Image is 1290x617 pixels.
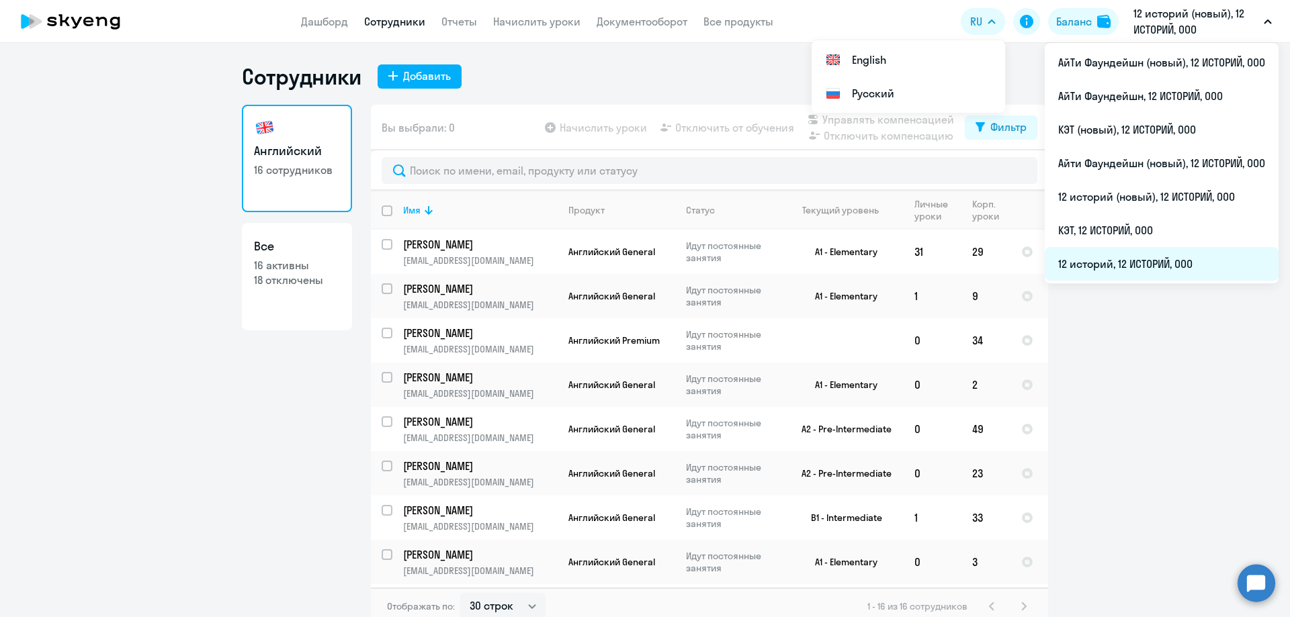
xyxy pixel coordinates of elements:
[403,432,557,444] p: [EMAIL_ADDRESS][DOMAIN_NAME]
[825,52,841,68] img: English
[403,459,557,473] a: [PERSON_NAME]
[686,461,778,485] p: Идут постоянные занятия
[904,230,961,274] td: 31
[904,495,961,540] td: 1
[403,476,557,488] p: [EMAIL_ADDRESS][DOMAIN_NAME]
[301,15,348,28] a: Дашборд
[403,414,555,429] p: [PERSON_NAME]
[441,15,477,28] a: Отчеты
[403,326,557,340] a: [PERSON_NAME]
[568,334,660,346] span: Английский Premium
[1056,13,1092,30] div: Баланс
[1097,15,1111,28] img: balance
[403,565,557,577] p: [EMAIL_ADDRESS][DOMAIN_NAME]
[403,326,555,340] p: [PERSON_NAME]
[403,414,557,429] a: [PERSON_NAME]
[686,328,778,352] p: Идут постоянные занятия
[403,281,555,296] p: [PERSON_NAME]
[961,540,1010,584] td: 3
[779,495,904,540] td: B1 - Intermediate
[568,379,655,391] span: Английский General
[568,290,655,302] span: Английский General
[242,63,361,90] h1: Сотрудники
[403,370,557,385] a: [PERSON_NAME]
[686,373,778,397] p: Идут постоянные занятия
[972,198,1010,222] div: Корп. уроки
[779,274,904,318] td: A1 - Elementary
[779,451,904,495] td: A2 - Pre-Intermediate
[812,40,1005,113] ul: RU
[403,520,557,532] p: [EMAIL_ADDRESS][DOMAIN_NAME]
[568,556,655,568] span: Английский General
[961,274,1010,318] td: 9
[779,230,904,274] td: A1 - Elementary
[568,246,655,258] span: Английский General
[254,238,340,255] h3: Все
[961,451,1010,495] td: 23
[242,105,352,212] a: Английский16 сотрудников
[904,363,961,407] td: 0
[254,258,340,273] p: 16 активны
[364,15,425,28] a: Сотрудники
[403,503,555,518] p: [PERSON_NAME]
[403,68,451,84] div: Добавить
[254,142,340,160] h3: Английский
[568,467,655,479] span: Английский General
[904,407,961,451] td: 0
[403,343,557,355] p: [EMAIL_ADDRESS][DOMAIN_NAME]
[904,451,961,495] td: 0
[568,423,655,435] span: Английский General
[403,547,557,562] a: [PERSON_NAME]
[493,15,580,28] a: Начислить уроки
[904,318,961,363] td: 0
[568,512,655,524] span: Английский General
[961,8,1005,35] button: RU
[961,363,1010,407] td: 2
[254,273,340,287] p: 18 отключены
[961,495,1010,540] td: 33
[403,237,557,252] a: [PERSON_NAME]
[403,254,557,267] p: [EMAIL_ADDRESS][DOMAIN_NAME]
[779,540,904,584] td: A1 - Elementary
[914,198,952,222] div: Личные уроки
[403,281,557,296] a: [PERSON_NAME]
[1048,8,1119,35] a: Балансbalance
[961,230,1010,274] td: 29
[686,204,715,216] div: Статус
[686,417,778,441] p: Идут постоянные занятия
[382,157,1037,184] input: Поиск по имени, email, продукту или статусу
[961,318,1010,363] td: 34
[904,540,961,584] td: 0
[382,120,455,136] span: Вы выбрали: 0
[779,363,904,407] td: A1 - Elementary
[686,284,778,308] p: Идут постоянные занятия
[825,85,841,101] img: Русский
[686,240,778,264] p: Идут постоянные занятия
[990,119,1027,135] div: Фильтр
[403,370,555,385] p: [PERSON_NAME]
[378,64,462,89] button: Добавить
[568,204,605,216] div: Продукт
[597,15,687,28] a: Документооборот
[914,198,961,222] div: Личные уроки
[1133,5,1258,38] p: 12 историй (новый), 12 ИСТОРИЙ, ООО
[387,600,455,612] span: Отображать по:
[403,387,557,399] p: [EMAIL_ADDRESS][DOMAIN_NAME]
[1045,43,1279,283] ul: RU
[403,503,557,518] a: [PERSON_NAME]
[970,13,982,30] span: RU
[254,117,275,138] img: english
[904,274,961,318] td: 1
[802,204,879,216] div: Текущий уровень
[403,299,557,311] p: [EMAIL_ADDRESS][DOMAIN_NAME]
[686,204,778,216] div: Статус
[568,204,675,216] div: Продукт
[789,204,903,216] div: Текущий уровень
[965,115,1037,140] button: Фильтр
[961,407,1010,451] td: 49
[242,223,352,330] a: Все16 активны18 отключены
[403,459,555,473] p: [PERSON_NAME]
[703,15,773,28] a: Все продукты
[403,547,555,562] p: [PERSON_NAME]
[779,407,904,451] td: A2 - Pre-Intermediate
